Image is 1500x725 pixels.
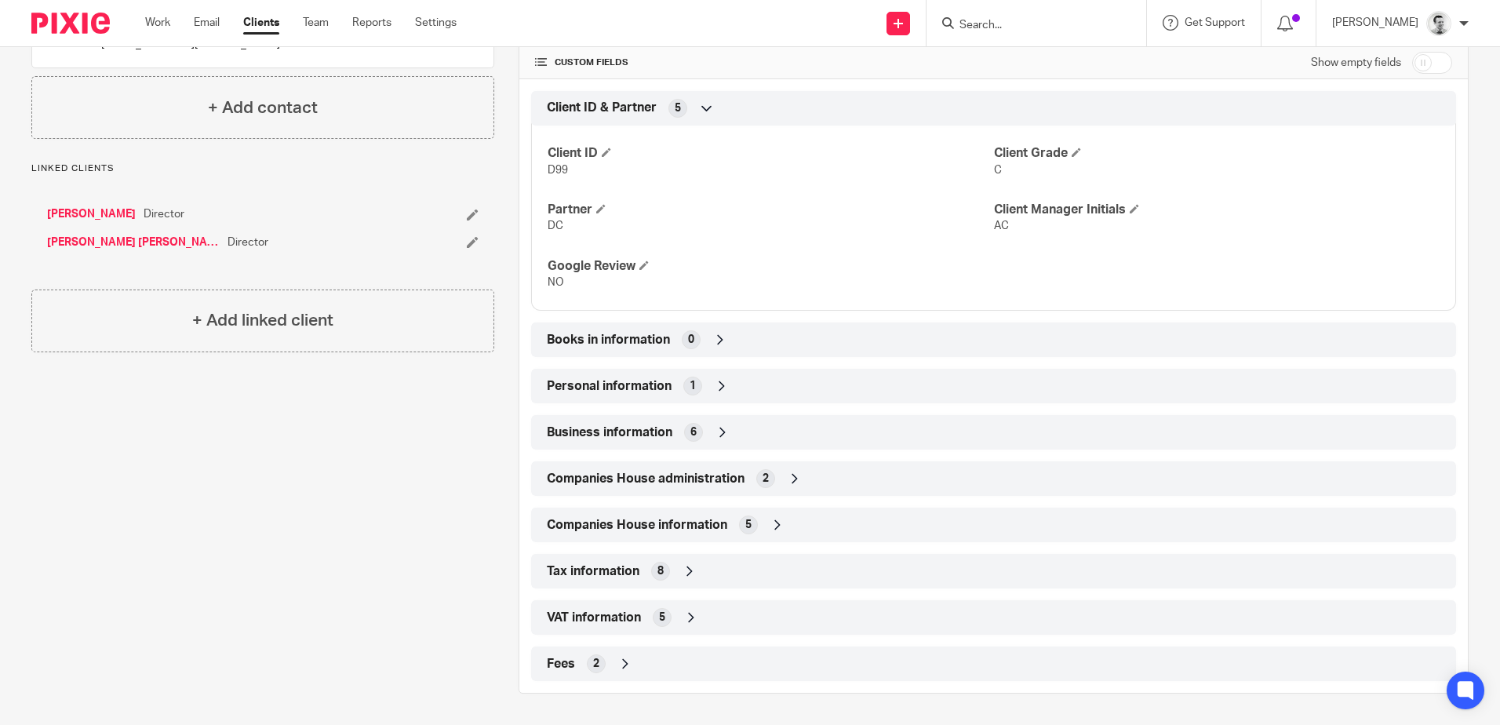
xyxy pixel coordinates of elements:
span: Director [228,235,268,250]
span: VAT information [547,610,641,626]
a: [PERSON_NAME] [PERSON_NAME] [47,235,220,250]
span: Client ID & Partner [547,100,657,116]
h4: + Add linked client [192,308,333,333]
img: Pixie [31,13,110,34]
span: Business information [547,424,672,441]
span: 5 [659,610,665,625]
a: Clients [243,15,279,31]
span: Companies House administration [547,471,745,487]
h4: Google Review [548,258,993,275]
h4: Client ID [548,145,993,162]
span: C [994,165,1002,176]
span: DC [548,220,563,231]
a: Email [194,15,220,31]
img: Andy_2025.jpg [1426,11,1451,36]
h4: Client Grade [994,145,1440,162]
h4: Client Manager Initials [994,202,1440,218]
span: AC [994,220,1009,231]
span: 5 [745,517,752,533]
span: 6 [690,424,697,440]
span: Personal information [547,378,672,395]
h4: CUSTOM FIELDS [535,56,993,69]
span: 0 [688,332,694,348]
p: Linked clients [31,162,494,175]
p: [PERSON_NAME] [1332,15,1418,31]
h4: Partner [548,202,993,218]
span: Fees [547,656,575,672]
a: Team [303,15,329,31]
a: Settings [415,15,457,31]
span: Companies House information [547,517,727,534]
span: 2 [763,471,769,486]
span: Tax information [547,563,639,580]
input: Search [958,19,1099,33]
span: D99 [548,165,568,176]
span: 5 [675,100,681,116]
span: Get Support [1185,17,1245,28]
a: [PERSON_NAME] [47,206,136,222]
span: Books in information [547,332,670,348]
a: Work [145,15,170,31]
label: Show empty fields [1311,55,1401,71]
span: NO [548,277,564,288]
h4: + Add contact [208,96,318,120]
span: 2 [593,656,599,672]
span: Director [144,206,184,222]
span: 1 [690,378,696,394]
a: Reports [352,15,391,31]
span: 8 [657,563,664,579]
